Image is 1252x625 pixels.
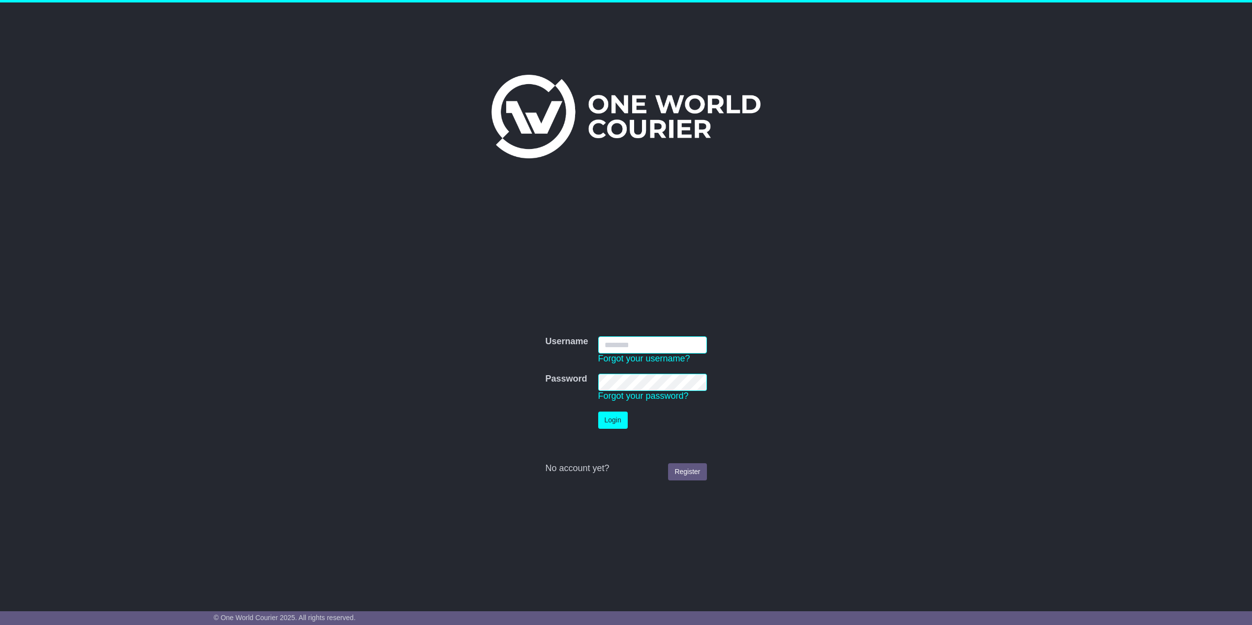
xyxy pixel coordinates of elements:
div: No account yet? [545,463,706,474]
button: Login [598,412,628,429]
span: © One World Courier 2025. All rights reserved. [214,614,356,622]
label: Username [545,336,588,347]
img: One World [491,75,760,158]
a: Forgot your username? [598,354,690,363]
a: Forgot your password? [598,391,689,401]
label: Password [545,374,587,385]
a: Register [668,463,706,480]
